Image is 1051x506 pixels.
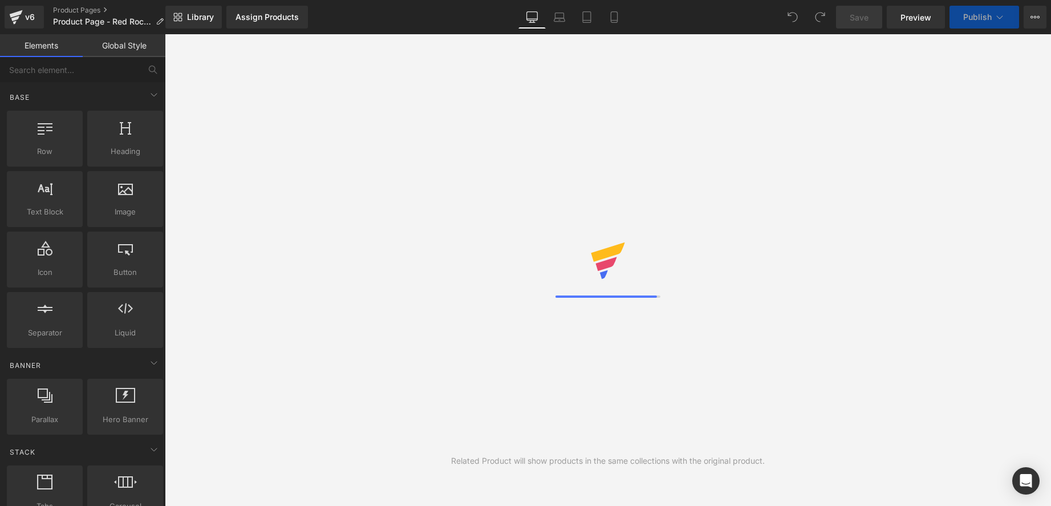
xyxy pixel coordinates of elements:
span: Base [9,92,31,103]
span: Stack [9,447,36,458]
span: Hero Banner [91,414,160,426]
a: New Library [165,6,222,29]
span: Icon [10,266,79,278]
span: Separator [10,327,79,339]
a: Laptop [546,6,573,29]
span: Button [91,266,160,278]
a: Tablet [573,6,600,29]
span: Text Block [10,206,79,218]
span: Banner [9,360,42,371]
a: Mobile [600,6,628,29]
button: Redo [809,6,831,29]
span: Preview [900,11,931,23]
a: Desktop [518,6,546,29]
div: Open Intercom Messenger [1012,467,1040,495]
div: Assign Products [236,13,299,22]
div: v6 [23,10,37,25]
a: v6 [5,6,44,29]
span: Library [187,12,214,22]
div: Related Product will show products in the same collections with the original product. [451,455,765,467]
button: More [1024,6,1046,29]
a: Product Pages [53,6,173,15]
span: Product Page - Red Rocket [53,17,151,26]
span: Image [91,206,160,218]
span: Parallax [10,414,79,426]
button: Publish [949,6,1019,29]
span: Heading [91,145,160,157]
span: Liquid [91,327,160,339]
a: Preview [887,6,945,29]
button: Undo [781,6,804,29]
a: Global Style [83,34,165,57]
span: Publish [963,13,992,22]
span: Row [10,145,79,157]
span: Save [850,11,869,23]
